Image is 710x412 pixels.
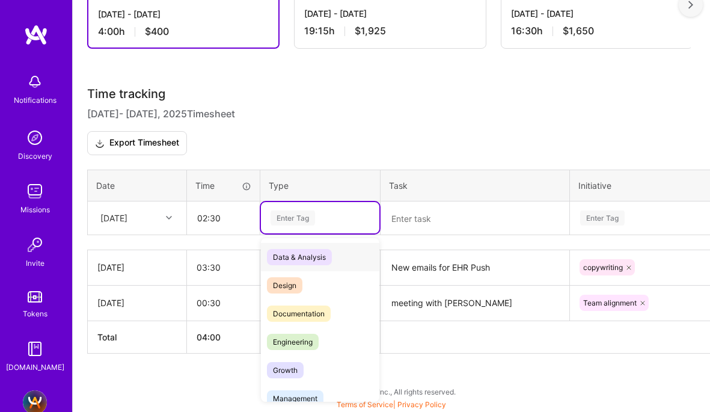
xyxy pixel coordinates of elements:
[382,287,568,320] textarea: meeting with [PERSON_NAME]
[87,87,165,102] span: Time tracking
[23,337,47,361] img: guide book
[23,307,47,320] div: Tokens
[28,291,42,303] img: tokens
[23,179,47,203] img: teamwork
[563,25,594,37] span: $1,650
[688,1,693,9] img: right
[260,170,381,201] th: Type
[583,298,637,307] span: Team alignment
[97,297,177,309] div: [DATE]
[580,209,625,227] div: Enter Tag
[18,150,52,162] div: Discovery
[87,106,235,121] span: [DATE] - [DATE] , 2025 Timesheet
[23,126,47,150] img: discovery
[397,400,446,409] a: Privacy Policy
[6,361,64,374] div: [DOMAIN_NAME]
[166,215,172,221] i: icon Chevron
[23,233,47,257] img: Invite
[267,249,332,265] span: Data & Analysis
[20,203,50,216] div: Missions
[187,321,260,353] th: 04:00
[195,179,251,192] div: Time
[100,212,127,224] div: [DATE]
[188,202,259,234] input: HH:MM
[23,70,47,94] img: bell
[97,261,177,274] div: [DATE]
[583,263,623,272] span: copywriting
[304,25,476,37] div: 19:15 h
[382,251,568,284] textarea: New emails for EHR Push
[267,390,323,407] span: Management
[337,400,393,409] a: Terms of Service
[511,7,683,20] div: [DATE] - [DATE]
[98,8,269,20] div: [DATE] - [DATE]
[187,287,260,319] input: HH:MM
[267,306,331,322] span: Documentation
[337,400,446,409] span: |
[267,362,304,378] span: Growth
[187,251,260,283] input: HH:MM
[355,25,386,37] span: $1,925
[26,257,44,269] div: Invite
[72,377,710,407] div: © 2025 ATeams Inc., All rights reserved.
[267,277,302,294] span: Design
[87,131,187,155] button: Export Timesheet
[88,170,187,201] th: Date
[304,7,476,20] div: [DATE] - [DATE]
[271,209,315,227] div: Enter Tag
[24,24,48,46] img: logo
[381,170,570,201] th: Task
[98,25,269,38] div: 4:00 h
[145,25,169,38] span: $400
[88,321,187,353] th: Total
[267,334,319,350] span: Engineering
[511,25,683,37] div: 16:30 h
[14,94,57,106] div: Notifications
[95,137,105,150] i: icon Download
